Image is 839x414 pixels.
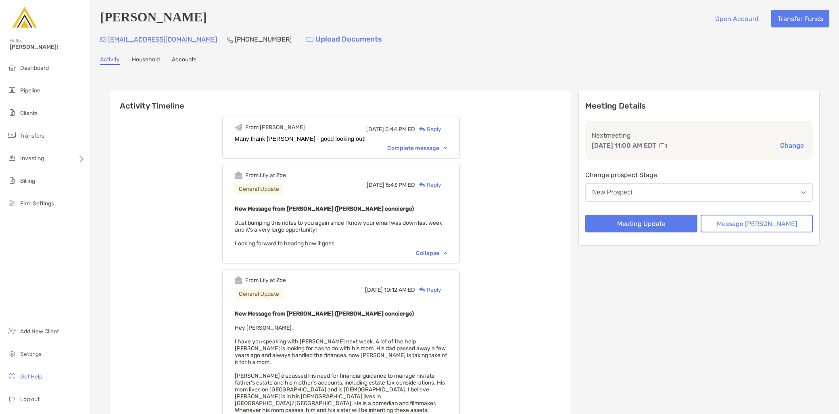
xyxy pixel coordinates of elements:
button: Open Account [709,10,765,27]
div: Complete message [387,145,447,152]
div: Reply [415,125,441,134]
img: Phone Icon [227,36,233,43]
p: [DATE] 11:00 AM EDT [592,140,656,151]
a: Activity [100,56,120,65]
img: communication type [660,142,667,149]
span: Add New Client [20,328,59,335]
img: clients icon [7,108,17,117]
img: settings icon [7,349,17,358]
button: Meeting Update [585,215,697,232]
div: New Prospect [592,189,632,196]
img: Zoe Logo [10,3,39,32]
span: [DATE] [365,286,383,293]
span: Pipeline [20,87,40,94]
img: button icon [307,37,313,42]
span: 10:12 AM ED [384,286,415,293]
span: [DATE] [367,182,384,188]
img: Reply icon [419,182,425,188]
button: Message [PERSON_NAME] [701,215,813,232]
img: transfers icon [7,130,17,140]
img: Open dropdown arrow [801,191,806,194]
span: [DATE] [366,126,384,133]
div: General Update [235,289,283,299]
span: [PERSON_NAME]! [10,44,85,50]
button: Change [778,141,806,150]
img: add_new_client icon [7,326,17,336]
p: Change prospect Stage [585,170,813,180]
img: Reply icon [419,287,425,293]
div: Collapse [416,250,447,257]
span: 5:43 PM ED [386,182,415,188]
img: investing icon [7,153,17,163]
button: Transfer Funds [771,10,829,27]
span: Clients [20,110,38,117]
span: Log out [20,396,40,403]
div: Reply [415,181,441,189]
span: 5:44 PM ED [385,126,415,133]
span: Dashboard [20,65,49,71]
span: Transfers [20,132,44,139]
span: Billing [20,178,35,184]
img: logout icon [7,394,17,404]
span: Firm Settings [20,200,54,207]
div: From Lily at Zoe [245,172,286,179]
p: Next meeting [592,130,806,140]
a: Accounts [172,56,196,65]
button: New Prospect [585,183,813,202]
img: Reply icon [419,127,425,132]
img: Event icon [235,276,242,284]
div: Many thank [PERSON_NAME] - good looking out! [235,136,447,142]
img: Email Icon [100,37,106,42]
a: Household [132,56,160,65]
span: Just bumping this notes to you again since I know your email was down last week and it's a very l... [235,220,442,247]
b: New Message from [PERSON_NAME] ([PERSON_NAME] concierge) [235,310,414,317]
img: pipeline icon [7,85,17,95]
p: [PHONE_NUMBER] [235,34,292,44]
span: Settings [20,351,42,358]
img: firm-settings icon [7,198,17,208]
img: dashboard icon [7,63,17,72]
p: [EMAIL_ADDRESS][DOMAIN_NAME] [108,34,217,44]
span: Get Help [20,373,42,380]
b: New Message from [PERSON_NAME] ([PERSON_NAME] concierge) [235,205,414,212]
img: Event icon [235,123,242,131]
div: From Lily at Zoe [245,277,286,284]
h6: Activity Timeline [110,91,572,111]
div: Reply [415,286,441,294]
a: Upload Documents [301,31,387,48]
img: Chevron icon [444,252,447,254]
img: Event icon [235,171,242,179]
span: Investing [20,155,44,162]
img: get-help icon [7,371,17,381]
div: From [PERSON_NAME] [245,124,305,131]
p: Meeting Details [585,101,813,111]
h4: [PERSON_NAME] [100,10,207,27]
div: General Update [235,184,283,194]
img: billing icon [7,176,17,185]
img: Chevron icon [444,147,447,149]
